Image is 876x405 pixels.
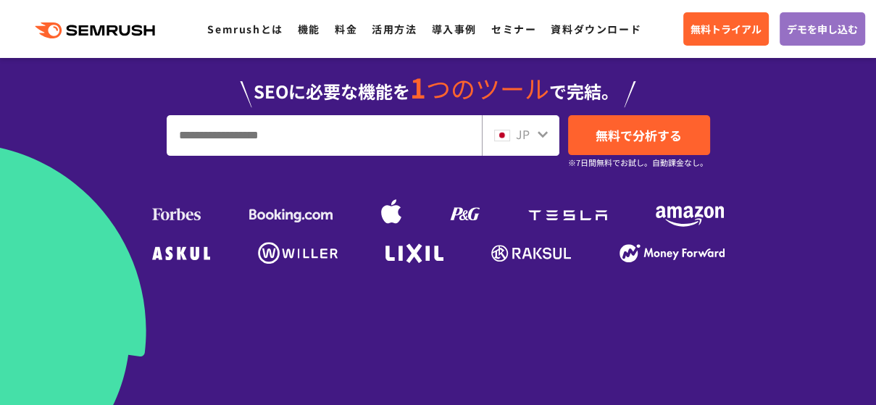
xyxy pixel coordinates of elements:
a: 無料トライアル [683,12,769,46]
a: デモを申し込む [780,12,865,46]
span: デモを申し込む [787,21,858,37]
div: SEOに必要な機能を [22,59,855,107]
span: JP [516,125,530,143]
a: セミナー [491,22,536,36]
span: 1 [410,67,426,107]
a: 料金 [335,22,357,36]
span: で完結。 [549,78,619,104]
small: ※7日間無料でお試し。自動課金なし。 [568,156,708,170]
input: URL、キーワードを入力してください [167,116,481,155]
a: Semrushとは [207,22,283,36]
a: 機能 [298,22,320,36]
a: 導入事例 [432,22,477,36]
span: 無料トライアル [691,21,762,37]
a: 活用方法 [372,22,417,36]
span: 無料で分析する [596,126,682,144]
span: つのツール [426,70,549,106]
a: 資料ダウンロード [551,22,641,36]
a: 無料で分析する [568,115,710,155]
